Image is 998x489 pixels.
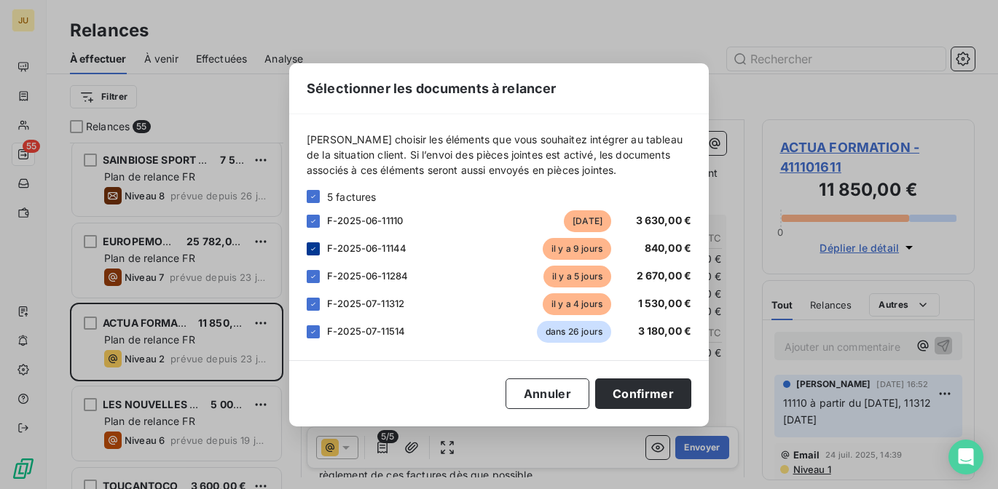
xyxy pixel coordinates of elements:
[327,270,408,282] span: F-2025-06-11284
[307,79,557,98] span: Sélectionner les documents à relancer
[595,378,691,409] button: Confirmer
[564,210,611,232] span: [DATE]
[645,242,691,254] span: 840,00 €
[327,242,406,254] span: F-2025-06-11144
[543,266,611,287] span: il y a 5 jours
[543,238,611,260] span: il y a 9 jours
[327,325,405,337] span: F-2025-07-11514
[537,321,611,343] span: dans 26 jours
[543,293,611,315] span: il y a 4 jours
[638,325,692,337] span: 3 180,00 €
[307,132,691,178] span: [PERSON_NAME] choisir les éléments que vous souhaitez intégrer au tableau de la situation client....
[327,215,403,226] span: F-2025-06-11110
[637,269,692,282] span: 2 670,00 €
[327,298,404,309] span: F-2025-07-11312
[948,440,983,474] div: Open Intercom Messenger
[636,214,692,226] span: 3 630,00 €
[506,378,589,409] button: Annuler
[327,189,377,204] span: 5 factures
[638,297,692,309] span: 1 530,00 €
